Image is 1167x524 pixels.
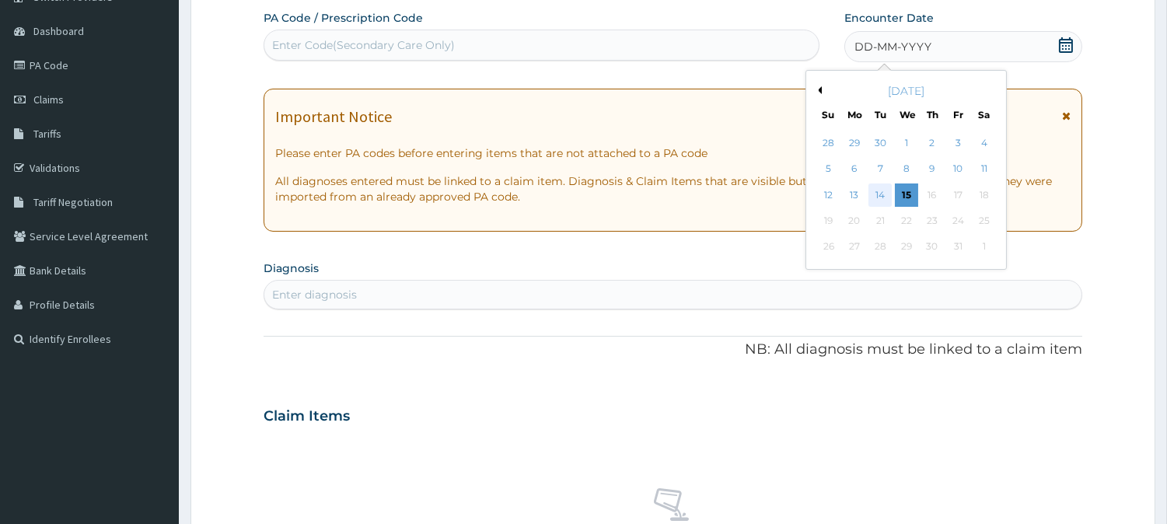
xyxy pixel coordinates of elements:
div: We [900,108,913,121]
div: Choose Thursday, October 9th, 2025 [921,158,944,181]
div: Choose Friday, October 10th, 2025 [946,158,970,181]
div: Not available Wednesday, October 22nd, 2025 [894,209,917,232]
div: Not available Friday, October 17th, 2025 [946,183,970,207]
div: Not available Thursday, October 23rd, 2025 [921,209,944,232]
div: Enter diagnosis [272,287,357,302]
span: Dashboard [33,24,84,38]
p: NB: All diagnosis must be linked to a claim item [264,340,1082,360]
div: Choose Monday, October 13th, 2025 [843,183,866,207]
div: Mo [847,108,861,121]
div: Choose Sunday, October 5th, 2025 [816,158,840,181]
span: Tariff Negotiation [33,195,113,209]
div: Choose Wednesday, October 8th, 2025 [894,158,917,181]
div: Enter Code(Secondary Care Only) [272,37,455,53]
div: Not available Thursday, October 30th, 2025 [921,236,944,259]
p: Please enter PA codes before entering items that are not attached to a PA code [275,145,1071,161]
div: Choose Wednesday, October 1st, 2025 [894,131,917,155]
span: Tariffs [33,127,61,141]
div: Th [925,108,938,121]
div: month 2025-10 [816,131,997,260]
span: Claims [33,93,64,107]
div: [DATE] [812,83,1000,99]
div: Not available Friday, October 24th, 2025 [946,209,970,232]
div: Choose Monday, September 29th, 2025 [843,131,866,155]
label: PA Code / Prescription Code [264,10,423,26]
label: Encounter Date [844,10,934,26]
div: Not available Tuesday, October 21st, 2025 [868,209,892,232]
div: Choose Saturday, October 4th, 2025 [972,131,995,155]
div: Choose Friday, October 3rd, 2025 [946,131,970,155]
div: Choose Saturday, October 11th, 2025 [972,158,995,181]
div: Choose Monday, October 6th, 2025 [843,158,866,181]
div: Not available Friday, October 31st, 2025 [946,236,970,259]
div: Not available Wednesday, October 29th, 2025 [894,236,917,259]
div: Not available Sunday, October 19th, 2025 [816,209,840,232]
div: Choose Sunday, September 28th, 2025 [816,131,840,155]
div: Choose Tuesday, September 30th, 2025 [868,131,892,155]
div: Sa [977,108,991,121]
div: Choose Sunday, October 12th, 2025 [816,183,840,207]
div: Not available Tuesday, October 28th, 2025 [868,236,892,259]
div: Fr [952,108,965,121]
div: Choose Tuesday, October 14th, 2025 [868,183,892,207]
h1: Important Notice [275,108,392,125]
div: Tu [873,108,886,121]
label: Diagnosis [264,260,319,276]
div: Choose Tuesday, October 7th, 2025 [868,158,892,181]
button: Previous Month [814,86,822,94]
div: Choose Wednesday, October 15th, 2025 [894,183,917,207]
div: Not available Saturday, October 25th, 2025 [972,209,995,232]
span: DD-MM-YYYY [854,39,931,54]
div: Not available Thursday, October 16th, 2025 [921,183,944,207]
div: Not available Monday, October 20th, 2025 [843,209,866,232]
div: Not available Saturday, October 18th, 2025 [972,183,995,207]
h3: Claim Items [264,408,350,425]
div: Not available Monday, October 27th, 2025 [843,236,866,259]
div: Su [821,108,834,121]
div: Not available Sunday, October 26th, 2025 [816,236,840,259]
p: All diagnoses entered must be linked to a claim item. Diagnosis & Claim Items that are visible bu... [275,173,1071,204]
div: Not available Saturday, November 1st, 2025 [972,236,995,259]
div: Choose Thursday, October 2nd, 2025 [921,131,944,155]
